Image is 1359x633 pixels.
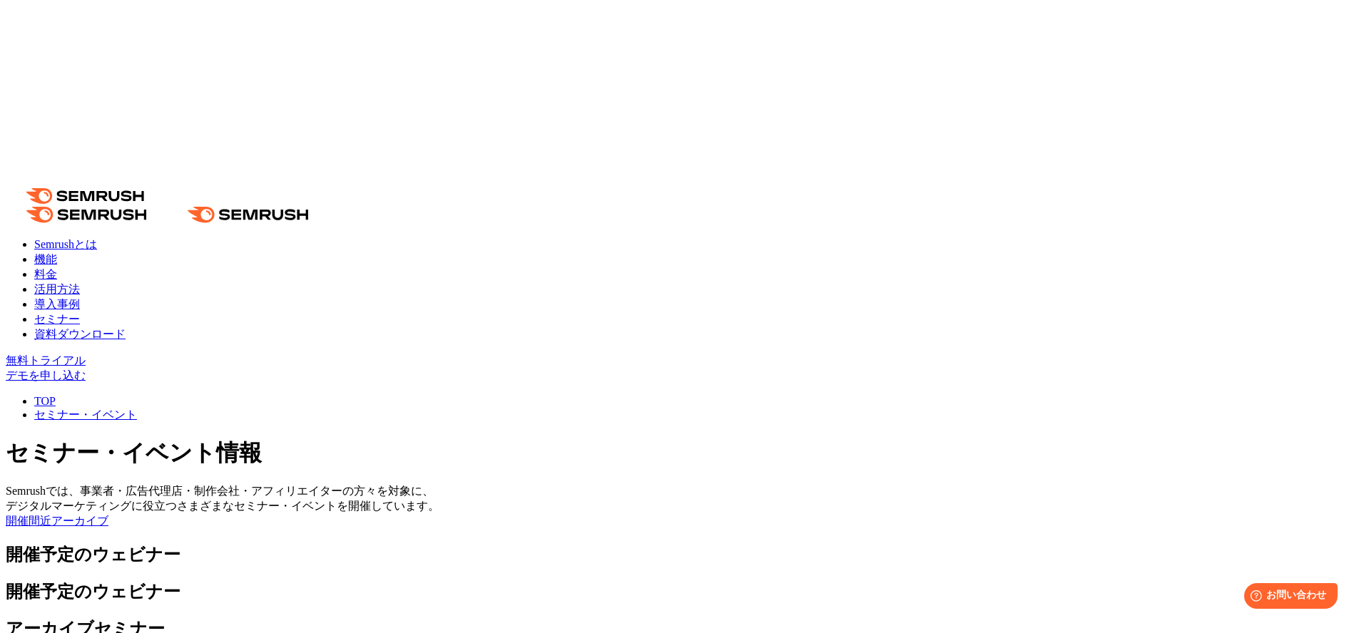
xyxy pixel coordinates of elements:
[6,543,1353,566] h2: 開催予定のウェビナー
[6,438,1353,469] h1: セミナー・イベント情報
[6,484,1353,514] div: Semrushでは、事業者・広告代理店・制作会社・アフィリエイターの方々を対象に、 デジタルマーケティングに役立つさまざまなセミナー・イベントを開催しています。
[6,369,86,381] a: デモを申し込む
[34,238,97,250] a: Semrushとは
[34,298,80,310] a: 導入事例
[51,515,108,527] a: アーカイブ
[34,328,126,340] a: 資料ダウンロード
[34,395,56,407] a: TOP
[34,283,80,295] a: 活用方法
[34,268,57,280] a: 料金
[1232,577,1343,617] iframe: Help widget launcher
[6,354,86,366] a: 無料トライアル
[34,313,80,325] a: セミナー
[6,580,1353,603] h2: 開催予定のウェビナー
[34,408,137,421] a: セミナー・イベント
[6,515,51,527] a: 開催間近
[34,253,57,265] a: 機能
